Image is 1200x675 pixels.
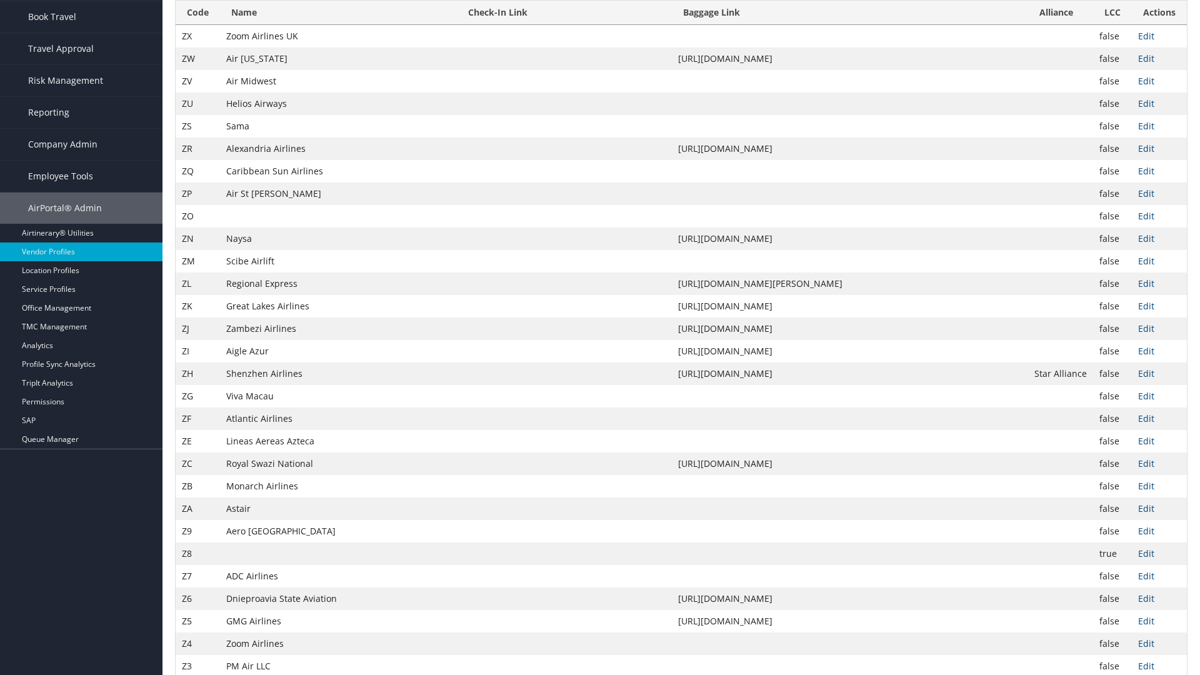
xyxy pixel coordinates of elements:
td: false [1093,407,1132,430]
a: Edit [1138,210,1154,222]
td: ZA [176,497,220,520]
a: Edit [1138,435,1154,447]
td: Zoom Airlines UK [220,25,457,47]
td: Scibe Airlift [220,250,457,272]
td: Caribbean Sun Airlines [220,160,457,182]
td: false [1093,610,1132,632]
td: Z8 [176,542,220,565]
td: ZH [176,362,220,385]
td: false [1093,25,1132,47]
td: Z7 [176,565,220,587]
td: Viva Macau [220,385,457,407]
a: Edit [1138,390,1154,402]
td: false [1093,385,1132,407]
td: GMG Airlines [220,610,457,632]
td: ZF [176,407,220,430]
td: Sama [220,115,457,137]
td: [URL][DOMAIN_NAME] [672,340,1028,362]
span: Reporting [28,97,69,128]
td: false [1093,430,1132,452]
td: ZB [176,475,220,497]
a: Edit [1138,52,1154,64]
td: ZK [176,295,220,317]
a: Edit [1138,345,1154,357]
td: ZQ [176,160,220,182]
td: false [1093,272,1132,295]
td: Z9 [176,520,220,542]
td: false [1093,250,1132,272]
td: ZJ [176,317,220,340]
a: Edit [1138,30,1154,42]
span: Book Travel [28,1,76,32]
td: [URL][DOMAIN_NAME] [672,227,1028,250]
td: ADC Airlines [220,565,457,587]
td: false [1093,160,1132,182]
a: Edit [1138,97,1154,109]
td: [URL][DOMAIN_NAME] [672,317,1028,340]
td: false [1093,340,1132,362]
td: Air St [PERSON_NAME] [220,182,457,205]
td: Regional Express [220,272,457,295]
td: ZL [176,272,220,295]
td: Alexandria Airlines [220,137,457,160]
span: Employee Tools [28,161,93,192]
a: Edit [1138,120,1154,132]
a: Edit [1138,457,1154,469]
td: false [1093,295,1132,317]
td: [URL][DOMAIN_NAME] [672,452,1028,475]
td: ZW [176,47,220,70]
td: Z4 [176,632,220,655]
td: [URL][DOMAIN_NAME] [672,47,1028,70]
td: Royal Swazi National [220,452,457,475]
span: AirPortal® Admin [28,192,102,224]
td: Air Midwest [220,70,457,92]
td: false [1093,205,1132,227]
a: Edit [1138,142,1154,154]
a: Edit [1138,547,1154,559]
td: false [1093,475,1132,497]
td: false [1093,520,1132,542]
a: Edit [1138,187,1154,199]
td: ZO [176,205,220,227]
a: Edit [1138,592,1154,604]
td: ZV [176,70,220,92]
td: Zoom Airlines [220,632,457,655]
span: Company Admin [28,129,97,160]
span: Travel Approval [28,33,94,64]
a: Edit [1138,75,1154,87]
td: ZP [176,182,220,205]
td: ZX [176,25,220,47]
a: Edit [1138,637,1154,649]
td: false [1093,115,1132,137]
a: Edit [1138,615,1154,627]
td: Dnieproavia State Aviation [220,587,457,610]
td: false [1093,317,1132,340]
td: ZE [176,430,220,452]
td: false [1093,497,1132,520]
td: ZS [176,115,220,137]
td: Aero [GEOGRAPHIC_DATA] [220,520,457,542]
th: LCC: activate to sort column ascending [1093,1,1132,25]
td: Great Lakes Airlines [220,295,457,317]
th: Check-In Link: activate to sort column ascending [457,1,672,25]
td: Aigle Azur [220,340,457,362]
a: Edit [1138,232,1154,244]
td: ZR [176,137,220,160]
th: Alliance: activate to sort column ascending [1028,1,1093,25]
td: false [1093,92,1132,115]
td: Zambezi Airlines [220,317,457,340]
a: Edit [1138,322,1154,334]
td: Air [US_STATE] [220,47,457,70]
td: Lineas Aereas Azteca [220,430,457,452]
td: Z5 [176,610,220,632]
td: [URL][DOMAIN_NAME] [672,295,1028,317]
td: false [1093,137,1132,160]
a: Edit [1138,502,1154,514]
td: ZC [176,452,220,475]
td: [URL][DOMAIN_NAME] [672,137,1028,160]
a: Edit [1138,300,1154,312]
td: false [1093,452,1132,475]
th: Code: activate to sort column ascending [176,1,220,25]
td: false [1093,565,1132,587]
td: ZI [176,340,220,362]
